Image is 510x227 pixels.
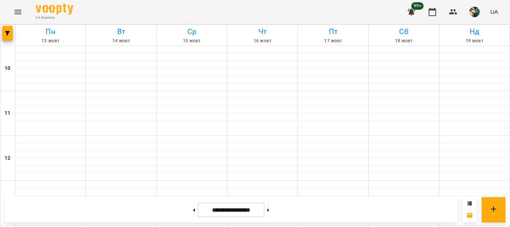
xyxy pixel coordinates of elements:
h6: 11 [4,109,10,117]
h6: Чт [228,26,296,37]
h6: 17 жовт [299,37,367,45]
h6: 16 жовт [228,37,296,45]
span: For Business [36,15,73,20]
h6: 18 жовт [370,37,438,45]
h6: 12 [4,154,10,162]
button: UA [487,5,501,19]
h6: Сб [370,26,438,37]
span: 99+ [411,2,424,10]
h6: Вт [87,26,155,37]
h6: 14 жовт [87,37,155,45]
button: Menu [9,3,27,21]
h6: Пт [299,26,367,37]
img: Voopty Logo [36,4,73,15]
h6: 15 жовт [158,37,226,45]
h6: Пн [16,26,84,37]
h6: Ср [158,26,226,37]
h6: 19 жовт [441,37,509,45]
img: f2c70d977d5f3d854725443aa1abbf76.jpg [469,7,480,17]
h6: 10 [4,64,10,73]
h6: 13 жовт [16,37,84,45]
h6: Нд [441,26,509,37]
span: UA [490,8,498,16]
